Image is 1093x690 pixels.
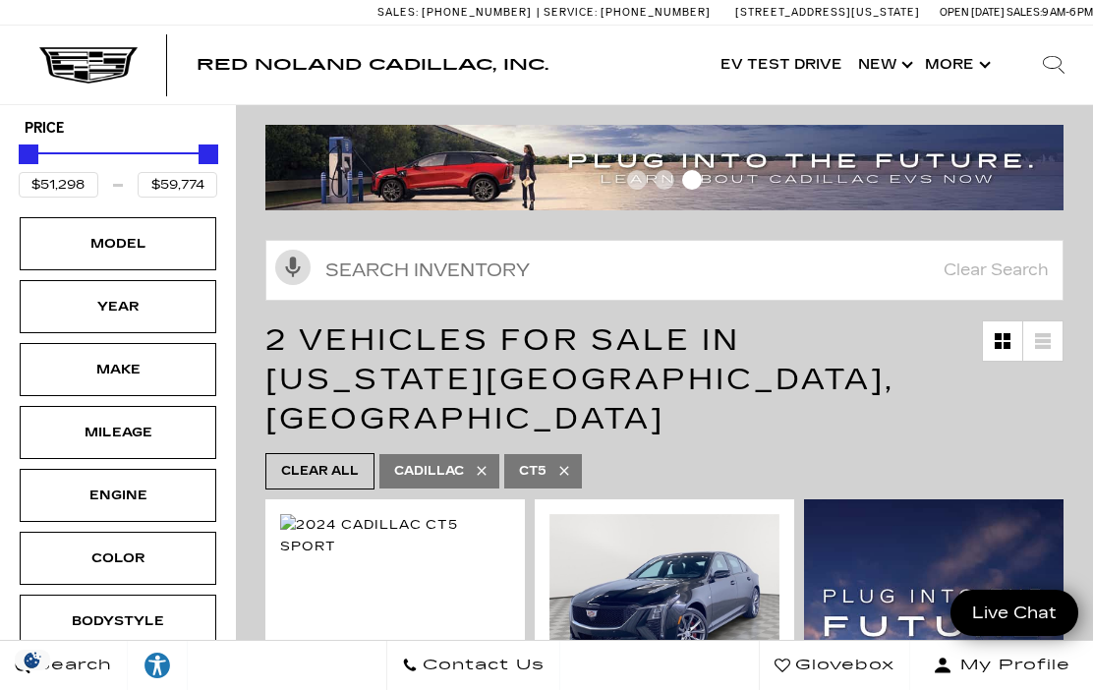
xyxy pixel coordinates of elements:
span: Clear All [281,459,359,484]
div: Maximum Price [199,144,218,164]
span: Red Noland Cadillac, Inc. [197,55,548,74]
div: Color [69,547,167,569]
span: Glovebox [790,652,894,679]
span: Live Chat [962,602,1066,624]
span: Search [30,652,112,679]
input: Maximum [138,172,217,198]
a: Explore your accessibility options [128,641,188,690]
a: Red Noland Cadillac, Inc. [197,57,548,73]
div: Bodystyle [69,610,167,632]
img: ev-blog-post-banners4 [265,125,1064,210]
a: Live Chat [950,590,1078,636]
span: [PHONE_NUMBER] [601,6,711,19]
div: Search [1014,26,1093,104]
button: Open user profile menu [910,641,1093,690]
div: ColorColor [20,532,216,585]
div: ModelModel [20,217,216,270]
div: Price [19,138,217,198]
span: 2 Vehicles for Sale in [US_STATE][GEOGRAPHIC_DATA], [GEOGRAPHIC_DATA] [265,322,894,436]
a: Service: [PHONE_NUMBER] [537,7,716,18]
div: Make [69,359,167,380]
span: Service: [544,6,598,19]
img: 2024 Cadillac CT5 Sport [280,514,510,557]
div: BodystyleBodystyle [20,595,216,648]
div: Engine [69,485,167,506]
span: 9 AM-6 PM [1042,6,1093,19]
a: [STREET_ADDRESS][US_STATE] [735,6,920,19]
a: New [850,26,917,104]
div: YearYear [20,280,216,333]
div: Model [69,233,167,255]
a: EV Test Drive [713,26,850,104]
svg: Click to toggle on voice search [275,250,311,285]
span: Go to slide 2 [655,170,674,190]
img: Cadillac Dark Logo with Cadillac White Text [39,46,138,84]
div: MakeMake [20,343,216,396]
span: [PHONE_NUMBER] [422,6,532,19]
a: Grid View [983,321,1022,361]
h5: Price [25,120,211,138]
span: My Profile [952,652,1070,679]
div: MileageMileage [20,406,216,459]
span: Sales: [1007,6,1042,19]
span: Open [DATE] [940,6,1005,19]
div: Minimum Price [19,144,38,164]
span: Cadillac [394,459,464,484]
div: Year [69,296,167,317]
span: Contact Us [418,652,545,679]
button: More [917,26,995,104]
span: CT5 [519,459,546,484]
div: Mileage [69,422,167,443]
section: Click to Open Cookie Consent Modal [10,650,55,670]
a: Glovebox [759,641,910,690]
span: Sales: [377,6,419,19]
a: Contact Us [386,641,560,690]
img: Opt-Out Icon [10,650,55,670]
div: EngineEngine [20,469,216,522]
span: Go to slide 3 [682,170,702,190]
input: Search Inventory [265,240,1064,301]
img: 2025 Cadillac CT5 Sport [549,514,779,686]
input: Minimum [19,172,98,198]
a: Sales: [PHONE_NUMBER] [377,7,537,18]
div: Explore your accessibility options [128,651,187,680]
span: Go to slide 1 [627,170,647,190]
